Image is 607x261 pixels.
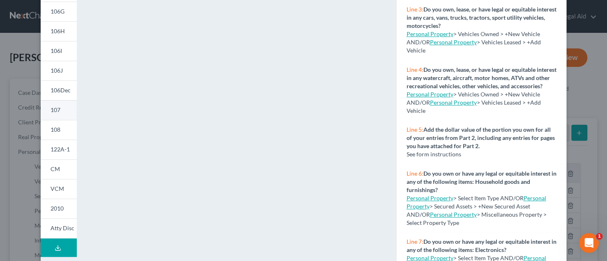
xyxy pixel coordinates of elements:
[51,126,60,133] span: 108
[51,87,71,94] span: 106Dec
[41,61,77,80] a: 106J
[430,39,477,46] a: Personal Property
[41,21,77,41] a: 106H
[407,30,540,46] span: > Vehicles Owned > +New Vehicle AND/OR
[41,100,77,120] a: 107
[407,126,423,133] span: Line 5:
[41,120,77,140] a: 108
[407,126,555,149] strong: Add the dollar value of the portion you own for all of your entries from Part 2, including any en...
[407,30,453,37] a: Personal Property
[51,224,74,231] span: Atty Disc
[407,195,524,201] span: > Select Item Type AND/OR
[407,211,547,226] span: > Miscellaneous Property > Select Property Type
[41,80,77,100] a: 106Dec
[51,165,60,172] span: CM
[407,6,423,13] span: Line 3:
[41,41,77,61] a: 106I
[407,91,453,98] a: Personal Property
[407,195,546,210] a: Personal Property
[41,2,77,21] a: 106G
[41,199,77,218] a: 2010
[430,99,477,106] a: Personal Property
[579,233,599,253] iframe: Intercom live chat
[407,170,423,177] span: Line 6:
[407,238,423,245] span: Line 7:
[596,233,602,240] span: 1
[407,6,556,29] strong: Do you own, lease, or have legal or equitable interest in any cars, vans, trucks, tractors, sport...
[407,39,541,54] span: > Vehicles Leased > +Add Vehicle
[51,27,65,34] span: 106H
[41,218,77,238] a: Atty Disc
[407,91,540,106] span: > Vehicles Owned > +New Vehicle AND/OR
[430,211,477,218] a: Personal Property
[51,106,60,113] span: 107
[41,179,77,199] a: VCM
[51,67,63,74] span: 106J
[407,195,546,218] span: > Secured Assets > +New Secured Asset AND/OR
[51,146,70,153] span: 122A-1
[51,8,64,15] span: 106G
[407,66,556,89] strong: Do you own, lease, or have legal or equitable interest in any watercraft, aircraft, motor homes, ...
[51,205,64,212] span: 2010
[41,140,77,159] a: 122A-1
[407,99,541,114] span: > Vehicles Leased > +Add Vehicle
[51,185,64,192] span: VCM
[407,170,556,193] strong: Do you own or have any legal or equitable interest in any of the following items: Household goods...
[51,47,62,54] span: 106I
[407,151,461,158] span: See form instructions
[41,159,77,179] a: CM
[407,66,423,73] span: Line 4:
[407,238,556,253] strong: Do you own or have any legal or equitable interest in any of the following items: Electronics?
[407,195,453,201] a: Personal Property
